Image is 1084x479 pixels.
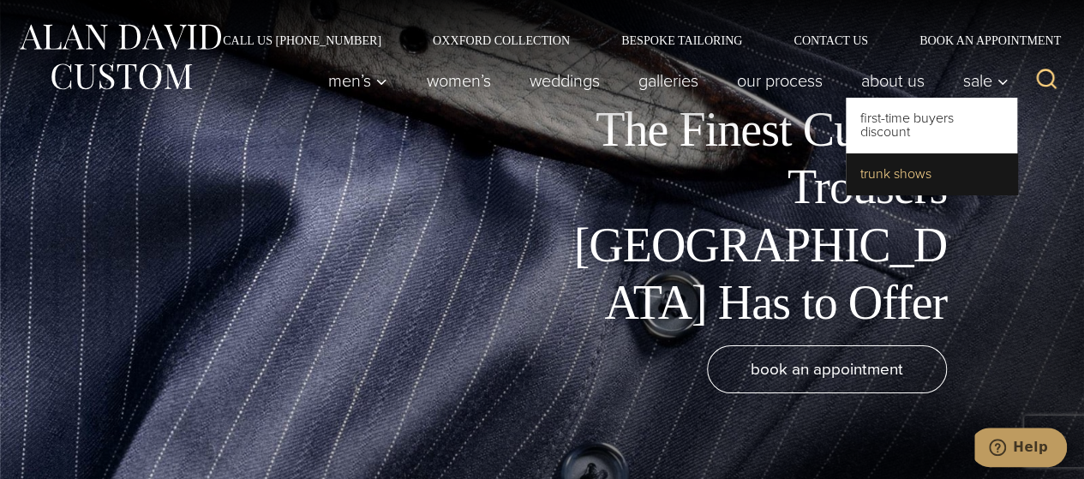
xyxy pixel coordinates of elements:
a: Call Us [PHONE_NUMBER] [197,34,407,46]
button: Sale sub menu toggle [943,63,1018,98]
a: weddings [510,63,619,98]
a: Women’s [407,63,510,98]
a: Galleries [619,63,717,98]
a: Trunk Shows [846,153,1017,195]
a: Oxxford Collection [407,34,596,46]
h1: The Finest Custom Trousers [GEOGRAPHIC_DATA] Has to Offer [561,101,947,332]
a: Our Process [717,63,841,98]
a: Book an Appointment [894,34,1067,46]
a: First-Time Buyers Discount [846,98,1017,153]
a: Bespoke Tailoring [596,34,768,46]
span: book an appointment [751,356,903,381]
a: book an appointment [707,345,947,393]
a: Contact Us [768,34,894,46]
iframe: Opens a widget where you can chat to one of our agents [974,428,1067,470]
nav: Secondary Navigation [197,34,1067,46]
img: Alan David Custom [17,19,223,95]
nav: Primary Navigation [308,63,1018,98]
button: Men’s sub menu toggle [308,63,407,98]
a: About Us [841,63,943,98]
button: View Search Form [1026,60,1067,101]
